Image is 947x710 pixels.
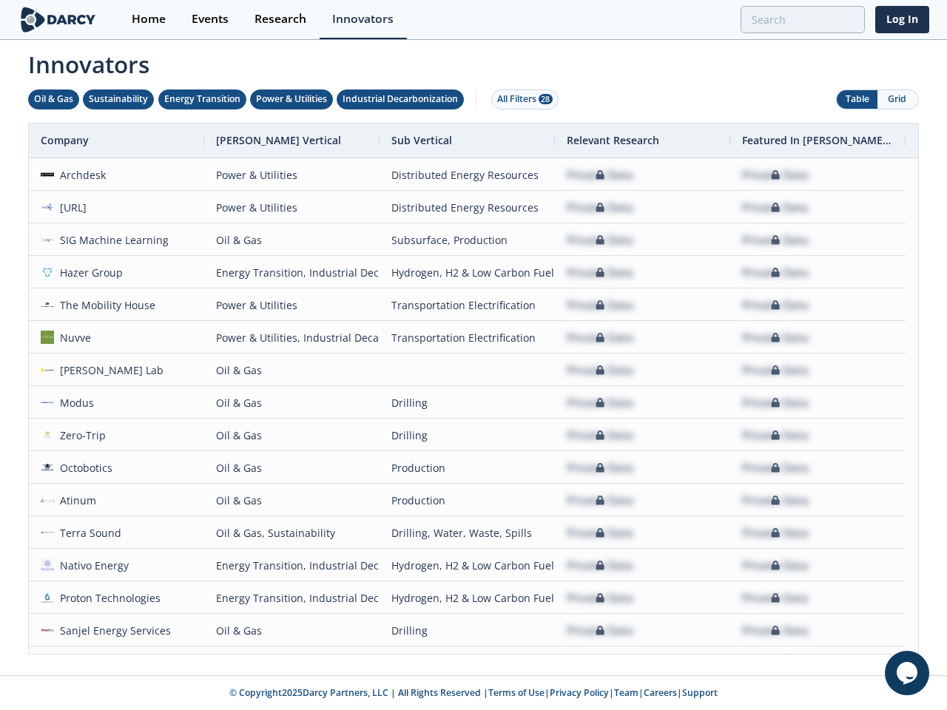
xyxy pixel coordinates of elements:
div: Private Data [742,257,809,288]
div: Production [391,484,543,516]
iframe: chat widget [885,651,932,695]
div: Private Data [742,647,809,679]
span: Relevant Research [567,133,659,147]
button: All Filters 28 [491,89,559,109]
div: Private Data [742,289,809,321]
a: Support [682,686,718,699]
div: Power & Utilities [216,159,368,191]
div: Private Data [742,615,809,646]
div: Private Data [742,452,809,484]
div: Energy Transition, Industrial Decarbonization [216,257,368,288]
div: The Mobility House [54,289,156,321]
img: 1673644973152-TMH%E2%80%93Logo%E2%80%93Vertical_deep%E2%80%93blue.png [41,298,54,311]
img: 6c1fd47e-a9de-4d25-b0ff-b9dbcf72eb3c [41,526,54,539]
div: Private Data [567,289,633,321]
div: Oil & Gas, Sustainability [216,517,368,549]
div: Private Data [742,159,809,191]
a: Careers [644,686,677,699]
img: 01eacff9-2590-424a-bbcc-4c5387c69fda [41,233,54,246]
span: Company [41,133,89,147]
button: Industrial Decarbonization [337,89,464,109]
div: Sustainability, Power & Utilities [216,647,368,679]
img: f3daa296-edca-4246-95c9-a684112ce6f8 [41,363,54,376]
div: Distributed Energy Resources [391,192,543,223]
div: Private Data [742,387,809,419]
div: Oil & Gas [216,387,368,419]
button: Sustainability [83,89,154,109]
div: Modus [54,387,95,419]
div: Research [255,13,306,25]
div: Private Data [567,517,633,549]
img: nuvve.com.png [41,331,54,344]
img: sanjel.com.png [41,623,54,637]
span: [PERSON_NAME] Vertical [216,133,341,147]
div: All Filters [497,92,553,106]
img: ab8e5e95-b9cc-4897-8b2e-8c2ff4c3180b [41,168,54,181]
div: Innovators [332,13,394,25]
div: Oil & Gas [216,615,368,646]
div: Private Data [567,419,633,451]
div: Home [132,13,166,25]
div: Drilling [391,419,543,451]
div: Oil & Gas [216,452,368,484]
div: Energy Transition [164,92,240,106]
div: Atinum [54,484,97,516]
div: Nuvve [54,322,92,354]
div: Hydrogen, H2 & Low Carbon Fuels [391,257,543,288]
div: Sanjel Energy Services [54,615,172,646]
a: Terms of Use [488,686,545,699]
div: Private Data [567,484,633,516]
div: Private Data [742,192,809,223]
img: 1947e124-eb77-42f3-86b6-0e38c15c803b [41,461,54,474]
a: Log In [875,6,929,33]
div: Hazer Group [54,257,124,288]
div: Drilling, Water, Waste, Spills [391,517,543,549]
div: Private Data [567,615,633,646]
img: 9c95c6f0-4dc2-42bd-b77a-e8faea8af569 [41,591,54,604]
div: Subsurface, Production [391,224,543,256]
div: Power & Utilities, Industrial Decarbonization [216,322,368,354]
div: Private Data [567,257,633,288]
img: 9c506397-1bad-4fbb-8e4d-67b931672769 [41,200,54,214]
div: Asset Management & Digitization, Methane Emissions [391,647,543,679]
div: Proton Technologies [54,582,161,614]
div: Private Data [742,322,809,354]
button: Table [837,90,877,109]
div: Nativo Energy [54,550,129,581]
div: Oil & Gas [216,484,368,516]
div: Events [192,13,229,25]
div: Private Data [567,159,633,191]
div: Oil & Gas [216,354,368,386]
div: Private Data [567,550,633,581]
div: Terra Sound [54,517,122,549]
div: Energy Transition, Industrial Decarbonization [216,582,368,614]
span: Innovators [18,41,929,81]
div: Private Data [567,224,633,256]
div: Energy Transition, Industrial Decarbonization [216,550,368,581]
div: Production [391,452,543,484]
div: Drilling [391,615,543,646]
div: Private Data [742,484,809,516]
div: SM Instruments [54,647,140,679]
img: a5afd840-feb6-4328-8c69-739a799e54d1 [41,396,54,409]
span: Featured In [PERSON_NAME] Live [742,133,894,147]
div: Private Data [567,452,633,484]
span: Sub Vertical [391,133,452,147]
img: 45a0cbea-d989-4350-beef-8637b4f6d6e9 [41,493,54,507]
div: Private Data [742,517,809,549]
div: Power & Utilities [216,192,368,223]
div: Private Data [742,582,809,614]
img: ebe80549-b4d3-4f4f-86d6-e0c3c9b32110 [41,558,54,572]
div: Private Data [742,419,809,451]
div: Archdesk [54,159,107,191]
div: Power & Utilities [256,92,327,106]
div: [URL] [54,192,87,223]
div: Power & Utilities [216,289,368,321]
div: Private Data [567,387,633,419]
div: [PERSON_NAME] Lab [54,354,164,386]
p: © Copyright 2025 Darcy Partners, LLC | All Rights Reserved | | | | | [21,686,926,700]
div: Hydrogen, H2 & Low Carbon Fuels [391,550,543,581]
div: Private Data [567,647,633,679]
a: Team [614,686,638,699]
div: Private Data [567,322,633,354]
